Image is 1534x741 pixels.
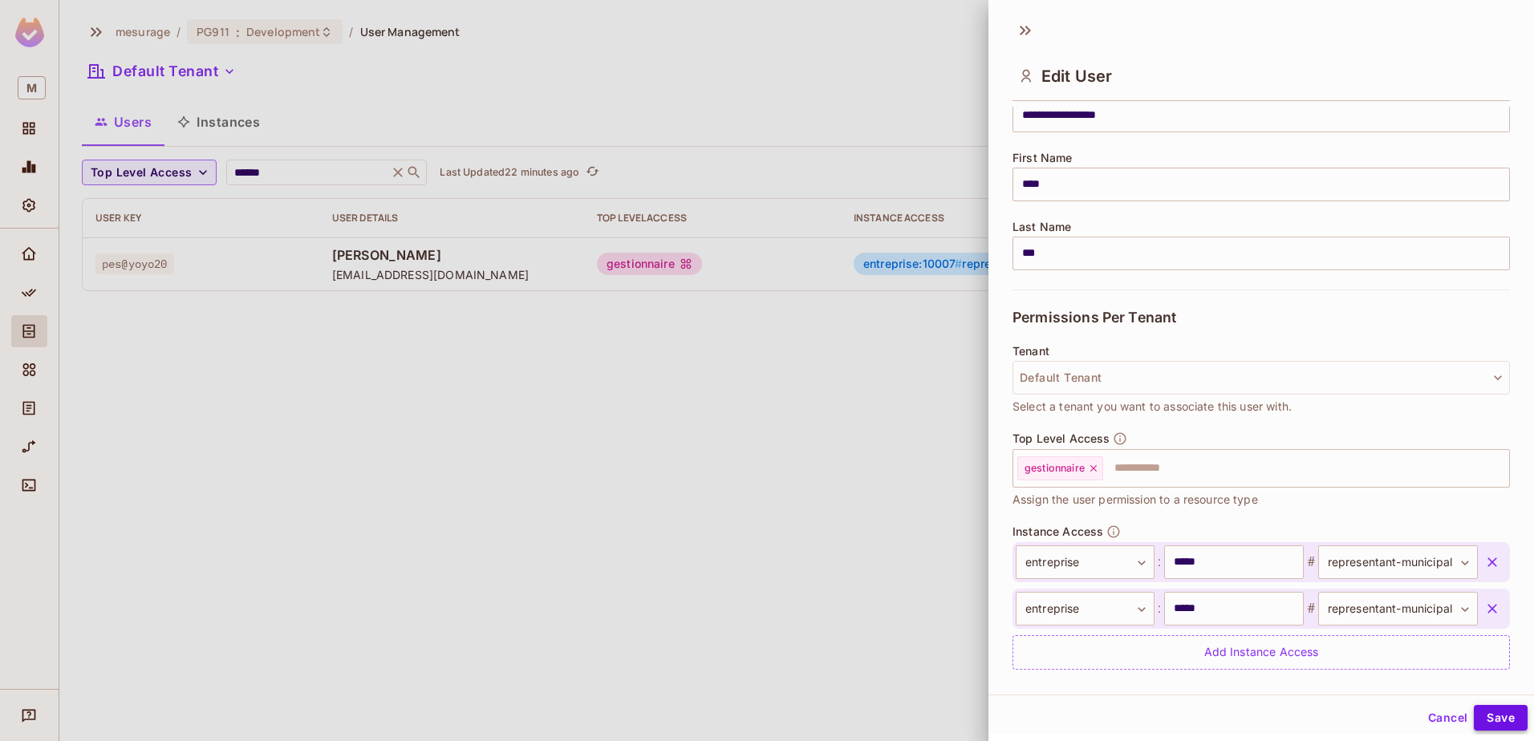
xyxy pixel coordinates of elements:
[1013,152,1073,164] span: First Name
[1013,398,1292,415] span: Select a tenant you want to associate this user with.
[1013,525,1103,538] span: Instance Access
[1013,635,1510,670] div: Add Instance Access
[1155,599,1164,618] span: :
[1016,545,1155,579] div: entreprise
[1013,221,1071,233] span: Last Name
[1155,553,1164,572] span: :
[1016,592,1155,626] div: entreprise
[1304,553,1318,572] span: #
[1013,432,1110,445] span: Top Level Access
[1501,466,1504,469] button: Open
[1013,361,1510,395] button: Default Tenant
[1017,456,1103,480] div: gestionnaire
[1013,491,1258,508] span: Assign the user permission to a resource type
[1318,592,1478,626] div: representant-municipal
[1474,705,1528,731] button: Save
[1422,705,1474,731] button: Cancel
[1013,345,1049,358] span: Tenant
[1318,545,1478,579] div: representant-municipal
[1013,310,1176,326] span: Permissions Per Tenant
[1304,599,1318,618] span: #
[1041,67,1112,86] span: Edit User
[1025,462,1085,475] span: gestionnaire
